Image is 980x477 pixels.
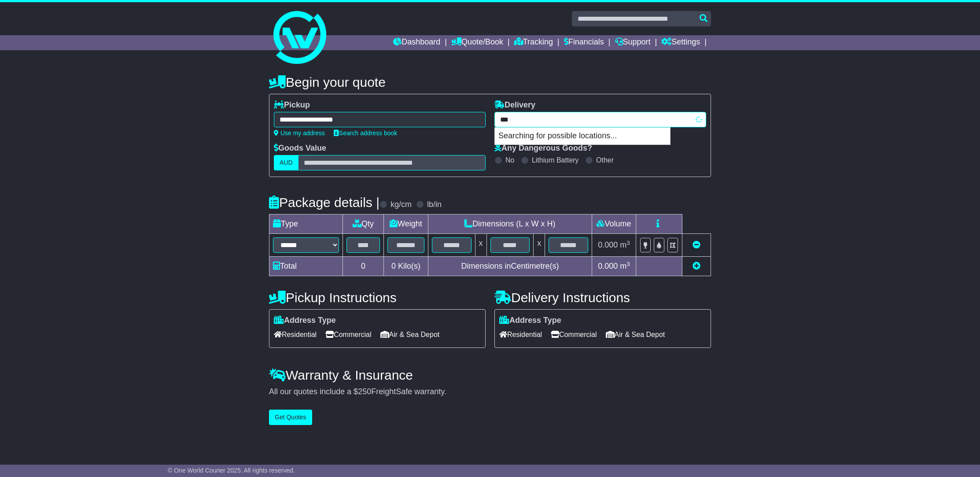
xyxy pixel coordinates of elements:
p: Searching for possible locations... [495,128,670,144]
span: Air & Sea Depot [380,328,440,341]
label: Pickup [274,100,310,110]
span: 0.000 [598,240,618,249]
td: Dimensions in Centimetre(s) [428,257,592,276]
a: Remove this item [693,240,700,249]
label: AUD [274,155,298,170]
h4: Delivery Instructions [494,290,711,305]
a: Quote/Book [451,35,503,50]
td: Dimensions (L x W x H) [428,214,592,234]
typeahead: Please provide city [494,112,706,127]
sup: 3 [626,261,630,267]
label: kg/cm [391,200,412,210]
span: Commercial [551,328,597,341]
span: Commercial [325,328,371,341]
span: 250 [358,387,371,396]
h4: Warranty & Insurance [269,368,711,382]
label: No [505,156,514,164]
span: 0 [391,262,396,270]
span: Air & Sea Depot [606,328,665,341]
label: Delivery [494,100,535,110]
a: Use my address [274,129,325,137]
label: lb/in [427,200,442,210]
td: Type [269,214,343,234]
label: Goods Value [274,144,326,153]
label: Address Type [274,316,336,325]
a: Financials [564,35,604,50]
span: m [620,262,630,270]
span: Residential [499,328,542,341]
td: Kilo(s) [383,257,428,276]
label: Any Dangerous Goods? [494,144,592,153]
label: Lithium Battery [532,156,579,164]
td: Weight [383,214,428,234]
td: Total [269,257,343,276]
span: 0.000 [598,262,618,270]
button: Get Quotes [269,410,312,425]
label: Address Type [499,316,561,325]
h4: Begin your quote [269,75,711,89]
label: Other [596,156,614,164]
h4: Pickup Instructions [269,290,486,305]
td: Qty [343,214,383,234]
div: All our quotes include a $ FreightSafe warranty. [269,387,711,397]
a: Support [615,35,651,50]
td: x [534,234,545,257]
td: Volume [592,214,636,234]
a: Tracking [514,35,553,50]
h4: Package details | [269,195,379,210]
span: m [620,240,630,249]
span: © One World Courier 2025. All rights reserved. [168,467,295,474]
span: Residential [274,328,317,341]
a: Settings [661,35,700,50]
sup: 3 [626,240,630,246]
td: 0 [343,257,383,276]
a: Add new item [693,262,700,270]
a: Search address book [334,129,397,137]
td: x [475,234,486,257]
a: Dashboard [393,35,440,50]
